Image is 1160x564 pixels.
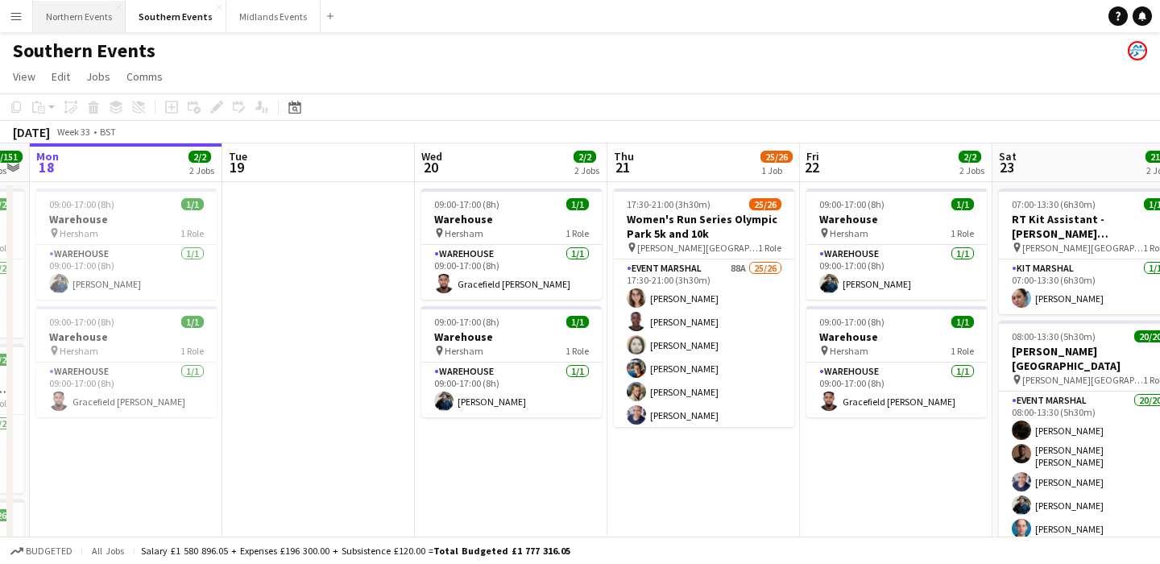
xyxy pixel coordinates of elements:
[959,164,984,176] div: 2 Jobs
[566,316,589,328] span: 1/1
[189,164,214,176] div: 2 Jobs
[49,198,114,210] span: 09:00-17:00 (8h)
[611,158,634,176] span: 21
[749,198,781,210] span: 25/26
[188,151,211,163] span: 2/2
[1022,242,1143,254] span: [PERSON_NAME][GEOGRAPHIC_DATA]
[614,189,794,427] app-job-card: 17:30-21:00 (3h30m)25/26Women's Run Series Olympic Park 5k and 10k [PERSON_NAME][GEOGRAPHIC_DATA]...
[36,363,217,417] app-card-role: Warehouse1/109:00-17:00 (8h)Gracefield [PERSON_NAME]
[614,212,794,241] h3: Women's Run Series Olympic Park 5k and 10k
[13,39,155,63] h1: Southern Events
[36,149,59,164] span: Mon
[45,66,77,87] a: Edit
[52,69,70,84] span: Edit
[819,198,884,210] span: 09:00-17:00 (8h)
[100,126,116,138] div: BST
[13,69,35,84] span: View
[180,345,204,357] span: 1 Role
[806,363,987,417] app-card-role: Warehouse1/109:00-17:00 (8h)Gracefield [PERSON_NAME]
[421,363,602,417] app-card-role: Warehouse1/109:00-17:00 (8h)[PERSON_NAME]
[434,316,499,328] span: 09:00-17:00 (8h)
[566,198,589,210] span: 1/1
[951,316,974,328] span: 1/1
[758,242,781,254] span: 1 Role
[1012,330,1096,342] span: 08:00-13:30 (5h30m)
[951,345,974,357] span: 1 Role
[126,1,226,32] button: Southern Events
[999,149,1017,164] span: Sat
[6,66,42,87] a: View
[180,227,204,239] span: 1 Role
[126,69,163,84] span: Comms
[421,149,442,164] span: Wed
[806,306,987,417] app-job-card: 09:00-17:00 (8h)1/1Warehouse Hersham1 RoleWarehouse1/109:00-17:00 (8h)Gracefield [PERSON_NAME]
[830,345,868,357] span: Hersham
[421,189,602,300] app-job-card: 09:00-17:00 (8h)1/1Warehouse Hersham1 RoleWarehouse1/109:00-17:00 (8h)Gracefield [PERSON_NAME]
[49,316,114,328] span: 09:00-17:00 (8h)
[60,227,98,239] span: Hersham
[951,227,974,239] span: 1 Role
[36,330,217,344] h3: Warehouse
[226,1,321,32] button: Midlands Events
[804,158,819,176] span: 22
[565,227,589,239] span: 1 Role
[141,545,570,557] div: Salary £1 580 896.05 + Expenses £196 300.00 + Subsistence £120.00 =
[806,212,987,226] h3: Warehouse
[120,66,169,87] a: Comms
[996,158,1017,176] span: 23
[614,149,634,164] span: Thu
[421,212,602,226] h3: Warehouse
[181,316,204,328] span: 1/1
[36,245,217,300] app-card-role: Warehouse1/109:00-17:00 (8h)[PERSON_NAME]
[806,330,987,344] h3: Warehouse
[60,345,98,357] span: Hersham
[565,345,589,357] span: 1 Role
[181,198,204,210] span: 1/1
[34,158,59,176] span: 18
[574,164,599,176] div: 2 Jobs
[819,316,884,328] span: 09:00-17:00 (8h)
[1012,198,1096,210] span: 07:00-13:30 (6h30m)
[13,124,50,140] div: [DATE]
[959,151,981,163] span: 2/2
[8,542,75,560] button: Budgeted
[53,126,93,138] span: Week 33
[80,66,117,87] a: Jobs
[86,69,110,84] span: Jobs
[26,545,72,557] span: Budgeted
[36,189,217,300] app-job-card: 09:00-17:00 (8h)1/1Warehouse Hersham1 RoleWarehouse1/109:00-17:00 (8h)[PERSON_NAME]
[761,164,792,176] div: 1 Job
[434,198,499,210] span: 09:00-17:00 (8h)
[89,545,127,557] span: All jobs
[830,227,868,239] span: Hersham
[433,545,570,557] span: Total Budgeted £1 777 316.05
[637,242,758,254] span: [PERSON_NAME][GEOGRAPHIC_DATA], [STREET_ADDRESS]
[421,330,602,344] h3: Warehouse
[445,345,483,357] span: Hersham
[445,227,483,239] span: Hersham
[229,149,247,164] span: Tue
[574,151,596,163] span: 2/2
[1022,374,1143,386] span: [PERSON_NAME][GEOGRAPHIC_DATA]
[33,1,126,32] button: Northern Events
[226,158,247,176] span: 19
[951,198,974,210] span: 1/1
[421,306,602,417] app-job-card: 09:00-17:00 (8h)1/1Warehouse Hersham1 RoleWarehouse1/109:00-17:00 (8h)[PERSON_NAME]
[760,151,793,163] span: 25/26
[806,189,987,300] app-job-card: 09:00-17:00 (8h)1/1Warehouse Hersham1 RoleWarehouse1/109:00-17:00 (8h)[PERSON_NAME]
[421,245,602,300] app-card-role: Warehouse1/109:00-17:00 (8h)Gracefield [PERSON_NAME]
[806,149,819,164] span: Fri
[36,212,217,226] h3: Warehouse
[36,306,217,417] app-job-card: 09:00-17:00 (8h)1/1Warehouse Hersham1 RoleWarehouse1/109:00-17:00 (8h)Gracefield [PERSON_NAME]
[1128,41,1147,60] app-user-avatar: RunThrough Events
[627,198,710,210] span: 17:30-21:00 (3h30m)
[419,158,442,176] span: 20
[806,245,987,300] app-card-role: Warehouse1/109:00-17:00 (8h)[PERSON_NAME]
